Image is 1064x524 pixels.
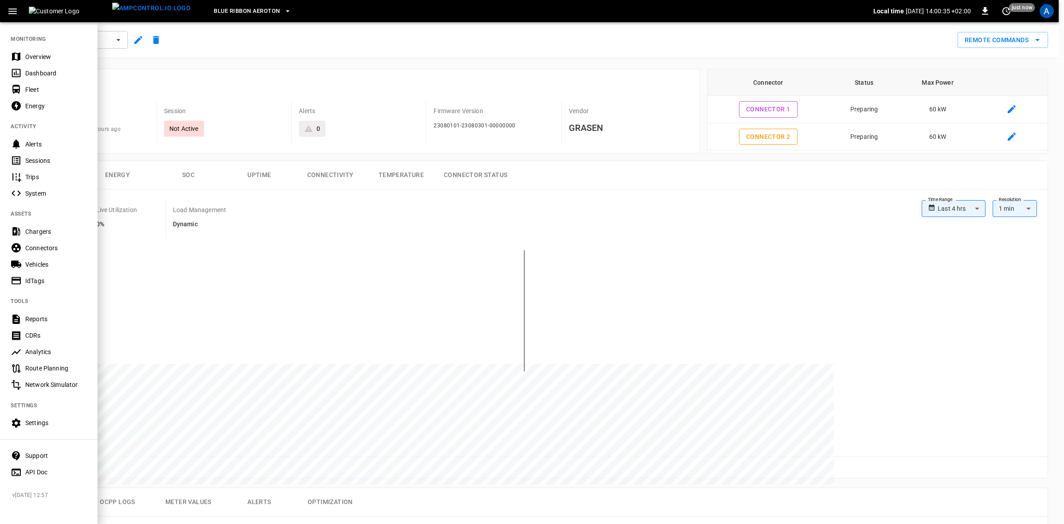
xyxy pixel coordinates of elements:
[999,4,1013,18] button: set refresh interval
[25,468,87,477] div: API Doc
[25,276,87,285] div: IdTags
[25,380,87,389] div: Network Simulator
[25,244,87,252] div: Connectors
[29,7,109,16] img: Customer Logo
[112,3,191,14] img: ampcontrol.io logo
[25,260,87,269] div: Vehicles
[25,173,87,181] div: Trips
[906,7,971,16] p: [DATE] 14:00:35 +02:00
[25,364,87,373] div: Route Planning
[25,85,87,94] div: Fleet
[25,69,87,78] div: Dashboard
[873,7,904,16] p: Local time
[214,6,280,16] span: Blue Ribbon Aeroton
[1009,3,1035,12] span: just now
[1040,4,1054,18] div: profile-icon
[25,331,87,340] div: CDRs
[25,189,87,198] div: System
[12,491,90,500] span: v [DATE] 12:57
[25,140,87,149] div: Alerts
[25,156,87,165] div: Sessions
[25,451,87,460] div: Support
[25,102,87,110] div: Energy
[25,347,87,356] div: Analytics
[25,315,87,323] div: Reports
[25,52,87,61] div: Overview
[25,418,87,427] div: Settings
[25,227,87,236] div: Chargers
